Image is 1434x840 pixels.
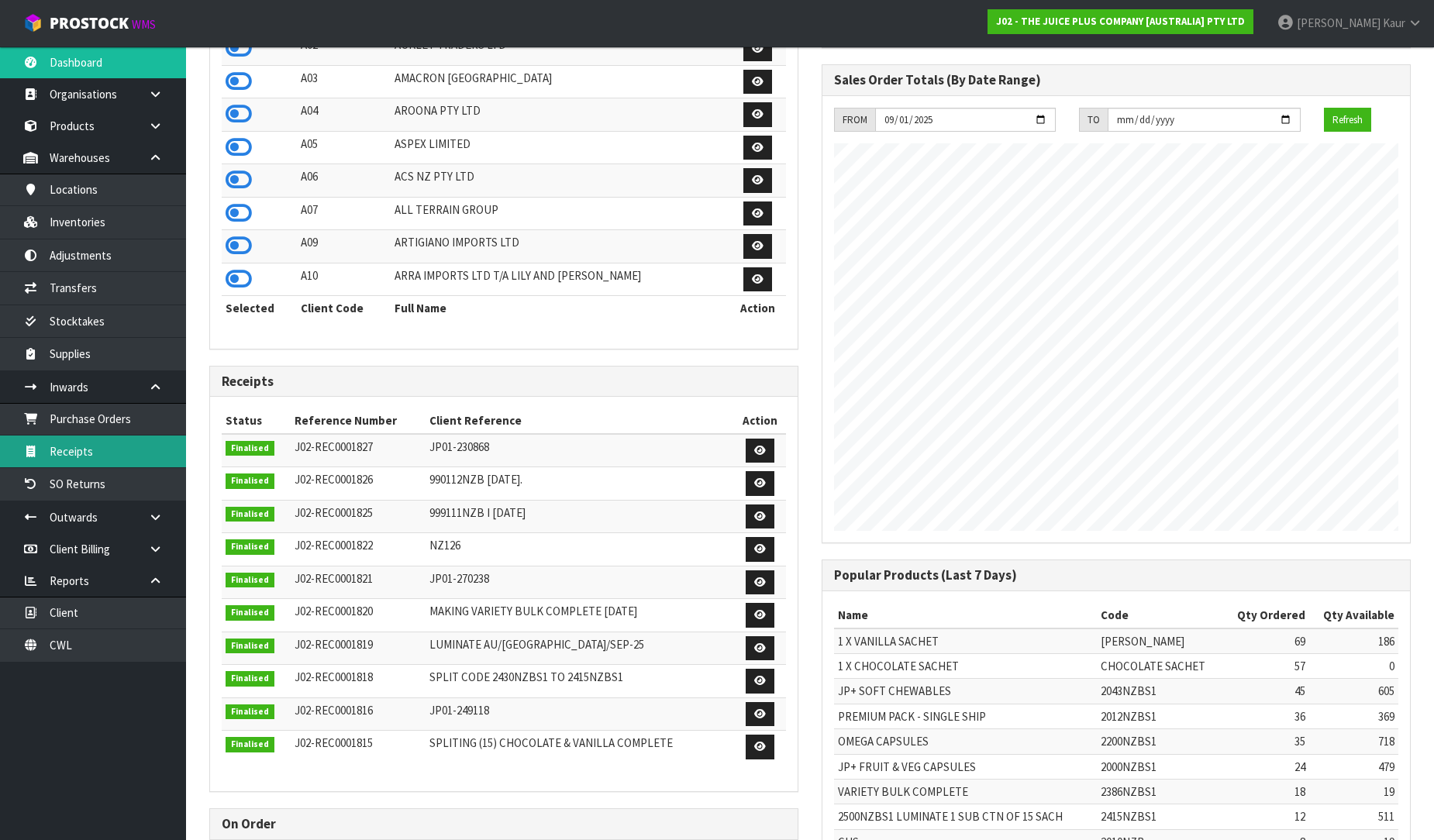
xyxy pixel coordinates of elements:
[429,670,623,684] span: SPLIT CODE 2430NZBS1 TO 2415NZBS1
[429,538,460,553] span: NZ126
[429,703,489,718] span: JP01-249118
[834,628,1097,654] td: 1 X VANILLA SACHET
[295,439,373,454] span: J02-REC0001827
[834,653,1097,678] td: 1 X CHOCOLATE SACHET
[391,296,729,321] th: Full Name
[1297,15,1381,30] span: [PERSON_NAME]
[1097,653,1224,678] td: CHOCOLATE SACHET
[297,131,391,164] td: A05
[834,729,1097,754] td: OMEGA CAPSULES
[834,704,1097,728] td: PREMIUM PACK - SINGLE SHIP
[1223,729,1309,754] td: 35
[734,408,786,433] th: Action
[1309,628,1398,654] td: 186
[391,65,729,98] td: AMACRON [GEOGRAPHIC_DATA]
[391,98,729,132] td: AROONA PTY LTD
[226,441,274,456] span: Finalised
[297,197,391,230] td: A07
[291,408,426,433] th: Reference Number
[391,131,729,164] td: ASPEX LIMITED
[222,817,786,831] h3: On Order
[1309,704,1398,728] td: 369
[295,735,373,750] span: J02-REC0001815
[295,670,373,684] span: J02-REC0001818
[295,637,373,652] span: J02-REC0001819
[23,13,43,33] img: cube-alt.png
[226,605,274,621] span: Finalised
[1309,729,1398,754] td: 718
[295,571,373,586] span: J02-REC0001821
[1097,804,1224,829] td: 2415NZBS1
[1097,704,1224,728] td: 2012NZBS1
[834,754,1097,779] td: JP+ FRUIT & VEG CAPSULES
[834,679,1097,704] td: JP+ SOFT CHEWABLES
[834,568,1398,583] h3: Popular Products (Last 7 Days)
[834,73,1398,88] h3: Sales Order Totals (By Date Range)
[1383,15,1405,30] span: Kaur
[426,408,733,433] th: Client Reference
[226,573,274,588] span: Finalised
[297,230,391,263] td: A09
[226,473,274,489] span: Finalised
[1223,628,1309,654] td: 69
[222,408,291,433] th: Status
[1309,603,1398,628] th: Qty Available
[295,604,373,618] span: J02-REC0001820
[1223,804,1309,829] td: 12
[1097,603,1224,628] th: Code
[429,571,489,586] span: JP01-270238
[1097,754,1224,779] td: 2000NZBS1
[1223,780,1309,804] td: 18
[295,472,373,487] span: J02-REC0001826
[297,33,391,66] td: A02
[1309,653,1398,678] td: 0
[429,505,526,520] span: 999111NZB I [DATE]
[391,164,729,198] td: ACS NZ PTY LTD
[132,17,156,32] small: WMS
[996,15,1245,28] strong: J02 - THE JUICE PLUS COMPANY [AUSTRALIA] PTY LTD
[988,9,1253,34] a: J02 - THE JUICE PLUS COMPANY [AUSTRALIA] PTY LTD
[1097,679,1224,704] td: 2043NZBS1
[226,704,274,720] span: Finalised
[1223,653,1309,678] td: 57
[429,472,522,487] span: 990112NZB [DATE].
[429,604,637,618] span: MAKING VARIETY BULK COMPLETE [DATE]
[1097,780,1224,804] td: 2386NZBS1
[391,33,729,66] td: AUKLET TRADERS LTD
[834,804,1097,829] td: 2500NZBS1 LUMINATE 1 SUB CTN OF 15 SACH
[1309,754,1398,779] td: 479
[226,507,274,522] span: Finalised
[50,13,129,33] span: ProStock
[226,639,274,654] span: Finalised
[834,780,1097,804] td: VARIETY BULK COMPLETE
[1309,780,1398,804] td: 19
[297,98,391,132] td: A04
[297,164,391,198] td: A06
[1097,628,1224,654] td: [PERSON_NAME]
[295,505,373,520] span: J02-REC0001825
[391,263,729,296] td: ARRA IMPORTS LTD T/A LILY AND [PERSON_NAME]
[391,230,729,263] td: ARTIGIANO IMPORTS LTD
[295,703,373,718] span: J02-REC0001816
[226,671,274,687] span: Finalised
[226,539,274,555] span: Finalised
[1309,804,1398,829] td: 511
[429,735,673,750] span: SPLITING (15) CHOCOLATE & VANILLA COMPLETE
[222,296,297,321] th: Selected
[834,603,1097,628] th: Name
[834,108,875,133] div: FROM
[297,263,391,296] td: A10
[1223,603,1309,628] th: Qty Ordered
[1309,679,1398,704] td: 605
[729,296,786,321] th: Action
[391,197,729,230] td: ALL TERRAIN GROUP
[222,374,786,389] h3: Receipts
[297,296,391,321] th: Client Code
[1097,729,1224,754] td: 2200NZBS1
[1079,108,1108,133] div: TO
[1223,704,1309,728] td: 36
[1223,679,1309,704] td: 45
[429,439,489,454] span: JP01-230868
[297,65,391,98] td: A03
[1223,754,1309,779] td: 24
